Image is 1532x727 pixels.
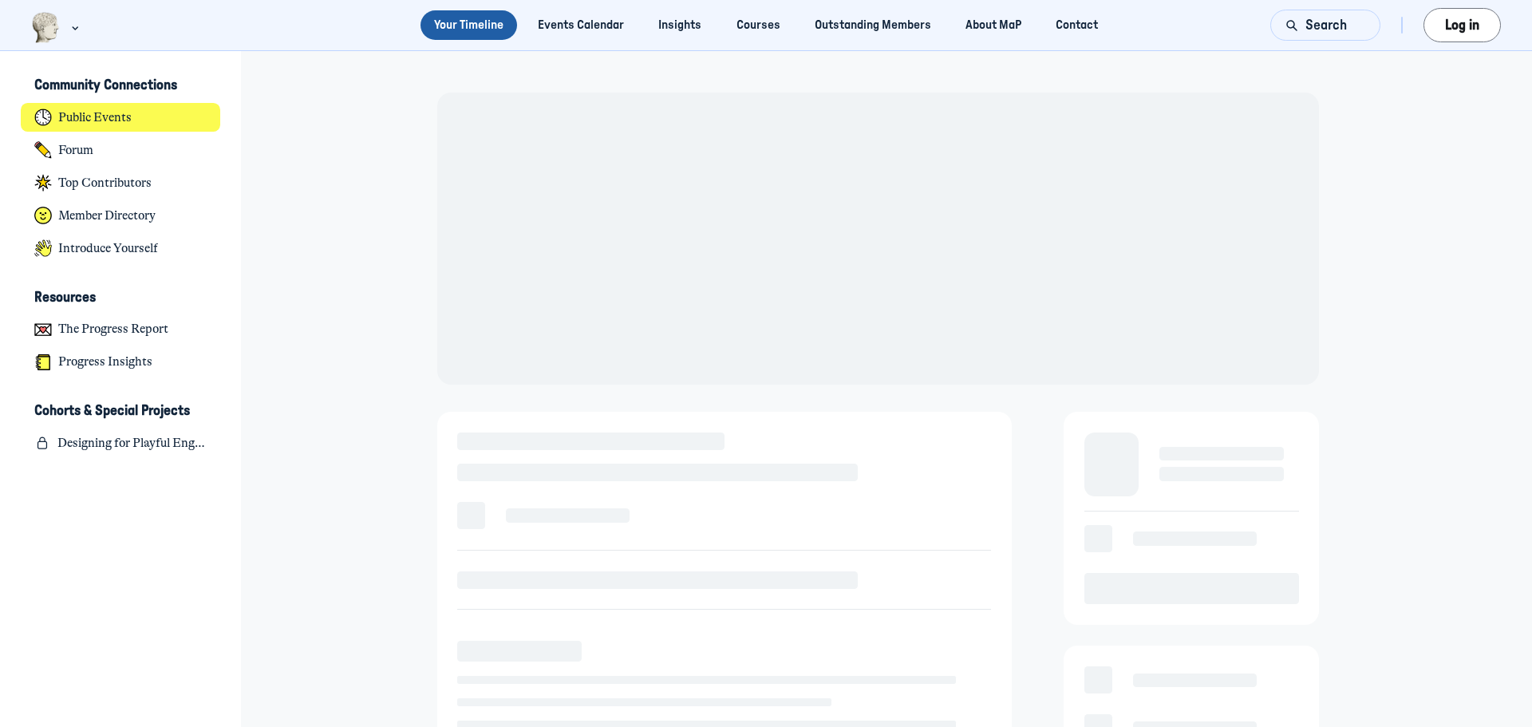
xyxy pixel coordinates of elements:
a: Contact [1042,10,1112,40]
button: Search [1270,10,1380,41]
a: Introduce Yourself [21,234,221,263]
h3: Cohorts & Special Projects [34,402,190,420]
h4: Public Events [58,110,132,125]
a: Forum [21,136,221,165]
h3: Community Connections [34,77,177,94]
a: The Progress Report [21,314,221,344]
a: Insights [645,10,716,40]
a: Outstanding Members [800,10,945,40]
h4: Forum [58,143,93,158]
a: Top Contributors [21,168,221,198]
a: Courses [722,10,794,40]
a: Events Calendar [524,10,638,40]
button: Community ConnectionsCollapse space [21,72,221,100]
h4: Progress Insights [58,354,152,369]
a: Your Timeline [421,10,518,40]
button: Museums as Progress logo [31,10,83,45]
h4: Introduce Yourself [58,241,158,256]
a: Member Directory [21,201,221,231]
button: ResourcesCollapse space [21,284,221,312]
a: Designing for Playful Engagement [21,429,221,458]
button: Cohorts & Special ProjectsCollapse space [21,397,221,425]
a: Public Events [21,103,221,132]
a: About MaP [952,10,1036,40]
h4: The Progress Report [58,322,168,337]
a: Progress Insights [21,347,221,377]
h4: Designing for Playful Engagement [57,436,207,451]
h4: Top Contributors [58,176,152,191]
h4: Member Directory [58,208,156,223]
img: Museums as Progress logo [31,12,61,43]
button: Log in [1423,8,1501,42]
h3: Resources [34,289,96,306]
